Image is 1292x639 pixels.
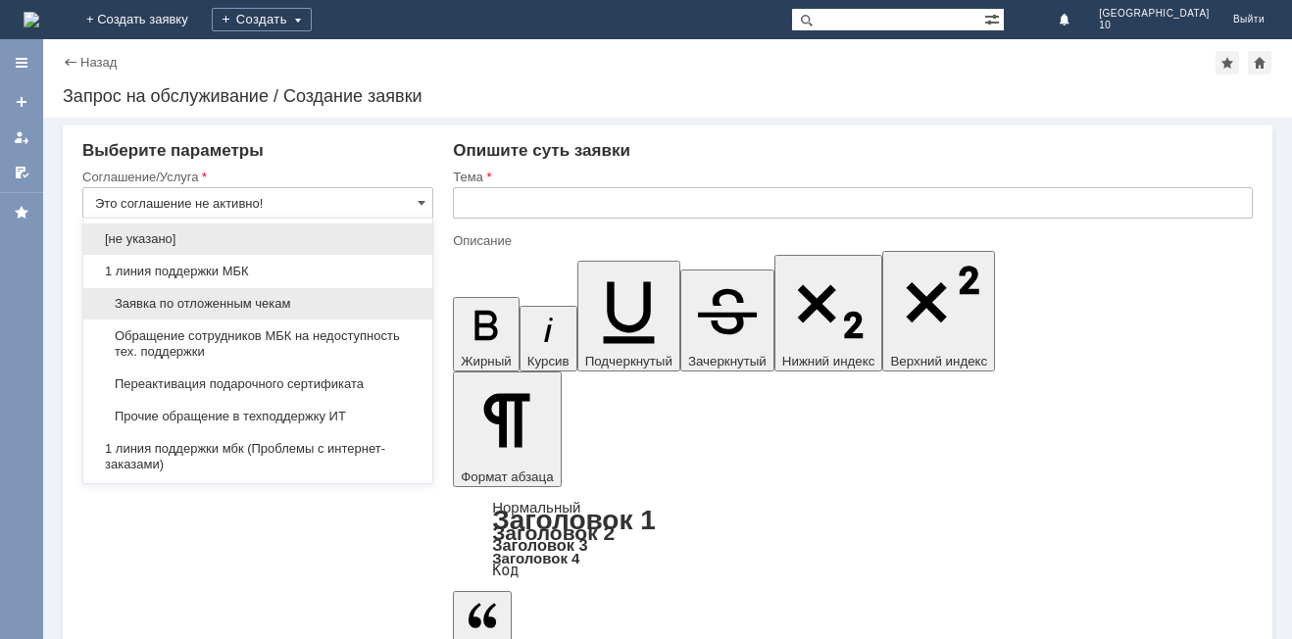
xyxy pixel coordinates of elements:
span: Обращение сотрудников МБК на недоступность тех. поддержки [95,328,421,360]
div: Соглашение/Услуга [82,171,429,183]
span: Зачеркнутый [688,354,767,369]
a: Назад [80,55,117,70]
div: Создать [212,8,312,31]
span: Подчеркнутый [585,354,672,369]
span: 10 [1099,20,1210,31]
span: Курсив [527,354,570,369]
span: 1 линия поддержки МБК [95,264,421,279]
span: Верхний индекс [890,354,987,369]
a: Мои заявки [6,122,37,153]
img: logo [24,12,39,27]
button: Курсив [520,306,577,371]
button: Зачеркнутый [680,270,774,371]
span: 1 линия поддержки мбк (Проблемы с интернет-заказами) [95,441,421,472]
span: Прочие обращение в техподдержку ИТ [95,409,421,424]
span: Выберите параметры [82,141,264,160]
div: Описание [453,234,1249,247]
a: Перейти на домашнюю страницу [24,12,39,27]
span: Переактивация подарочного сертификата [95,376,421,392]
div: Запрос на обслуживание / Создание заявки [63,86,1272,106]
span: Нижний индекс [782,354,875,369]
div: Добавить в избранное [1216,51,1239,74]
button: Нижний индекс [774,255,883,371]
span: [GEOGRAPHIC_DATA] [1099,8,1210,20]
span: Формат абзаца [461,469,553,484]
a: Заголовок 2 [492,521,615,544]
div: Формат абзаца [453,501,1253,577]
a: Создать заявку [6,86,37,118]
button: Верхний индекс [882,251,995,371]
a: Нормальный [492,499,580,516]
span: Жирный [461,354,512,369]
button: Жирный [453,297,520,371]
span: Расширенный поиск [984,9,1004,27]
a: Заголовок 3 [492,536,587,554]
a: Заголовок 1 [492,505,656,535]
button: Формат абзаца [453,371,561,487]
span: Заявка по отложенным чекам [95,296,421,312]
a: Мои согласования [6,157,37,188]
button: Подчеркнутый [577,261,680,371]
a: Код [492,562,519,579]
div: Сделать домашней страницей [1248,51,1271,74]
span: [не указано] [95,231,421,247]
a: Заголовок 4 [492,550,579,566]
div: Тема [453,171,1249,183]
span: Опишите суть заявки [453,141,630,160]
